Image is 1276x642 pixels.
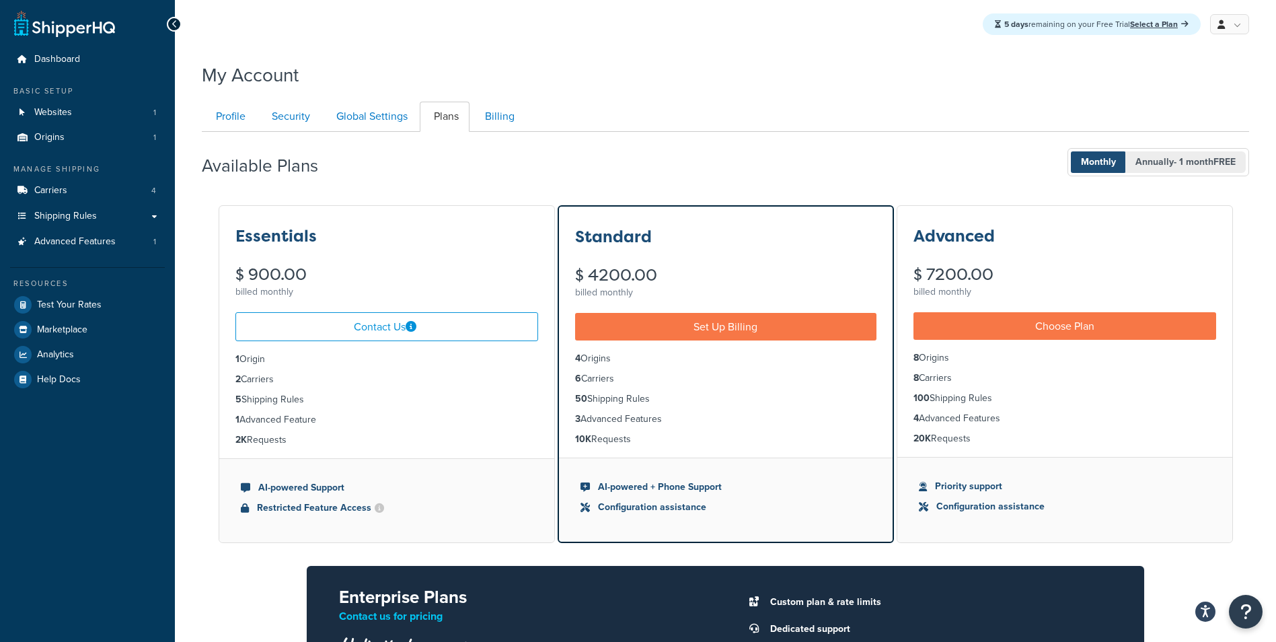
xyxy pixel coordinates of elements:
span: Help Docs [37,374,81,386]
li: Carriers [235,372,538,387]
li: Configuration assistance [919,499,1211,514]
button: Monthly Annually- 1 monthFREE [1067,148,1249,176]
a: Test Your Rates [10,293,165,317]
a: Profile [202,102,256,132]
strong: 10K [575,432,591,446]
span: 1 [153,132,156,143]
span: Analytics [37,349,74,361]
li: Origins [10,125,165,150]
li: Shipping Rules [235,392,538,407]
li: Carriers [575,371,876,386]
div: $ 4200.00 [575,267,876,283]
p: Contact us for pricing [339,607,704,626]
div: billed monthly [235,283,538,301]
h2: Enterprise Plans [339,587,704,607]
li: Custom plan & rate limits [763,593,1113,612]
span: Shipping Rules [34,211,97,222]
strong: 50 [575,392,587,406]
a: Help Docs [10,367,165,392]
a: Global Settings [322,102,418,132]
span: 1 [153,236,156,248]
strong: 8 [913,371,919,385]
a: Shipping Rules [10,204,165,229]
span: Origins [34,132,65,143]
li: Origins [575,351,876,366]
li: Configuration assistance [580,500,871,515]
span: Advanced Features [34,236,116,248]
strong: 3 [575,412,580,426]
a: Plans [420,102,470,132]
li: Shipping Rules [575,392,876,406]
b: FREE [1213,155,1236,169]
li: AI-powered Support [241,480,533,495]
li: Priority support [919,479,1211,494]
span: - 1 month [1174,155,1236,169]
div: remaining on your Free Trial [983,13,1201,35]
span: Dashboard [34,54,80,65]
div: Resources [10,278,165,289]
li: Shipping Rules [913,391,1216,406]
strong: 4 [575,351,580,365]
div: $ 7200.00 [913,266,1216,283]
strong: 20K [913,431,931,445]
strong: 5 [235,392,241,406]
a: ShipperHQ Home [14,10,115,37]
div: billed monthly [575,283,876,302]
a: Advanced Features 1 [10,229,165,254]
a: Security [258,102,321,132]
a: Marketplace [10,318,165,342]
span: 1 [153,107,156,118]
a: Select a Plan [1130,18,1189,30]
span: Monthly [1071,151,1126,173]
a: Billing [471,102,525,132]
li: Restricted Feature Access [241,501,533,515]
button: Open Resource Center [1229,595,1263,629]
li: Carriers [10,178,165,203]
span: Test Your Rates [37,299,102,311]
li: Websites [10,100,165,125]
strong: 2 [235,372,241,386]
span: Carriers [34,185,67,197]
li: Advanced Features [575,412,876,427]
a: Origins 1 [10,125,165,150]
h3: Advanced [913,227,995,245]
div: billed monthly [913,283,1216,301]
strong: 5 days [1004,18,1028,30]
strong: 100 [913,391,930,405]
a: Carriers 4 [10,178,165,203]
li: AI-powered + Phone Support [580,480,871,495]
a: Analytics [10,343,165,367]
li: Advanced Features [913,411,1216,426]
strong: 8 [913,351,919,365]
h1: My Account [202,62,299,88]
strong: 6 [575,371,581,386]
li: Requests [235,433,538,448]
a: Websites 1 [10,100,165,125]
li: Dashboard [10,47,165,72]
li: Requests [913,431,1216,446]
li: Carriers [913,371,1216,386]
h2: Available Plans [202,156,338,176]
strong: 4 [913,411,919,425]
a: Set Up Billing [575,313,876,341]
li: Origins [913,351,1216,365]
span: Websites [34,107,72,118]
span: Marketplace [37,324,87,336]
h3: Essentials [235,227,317,245]
span: 4 [151,185,156,197]
h3: Standard [575,228,652,246]
a: Choose Plan [913,312,1216,340]
strong: 1 [235,413,239,427]
div: Manage Shipping [10,164,165,175]
div: $ 900.00 [235,266,538,283]
li: Requests [575,432,876,447]
strong: 2K [235,433,247,447]
strong: 1 [235,352,239,366]
li: Dedicated support [763,620,1113,639]
div: Basic Setup [10,85,165,97]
